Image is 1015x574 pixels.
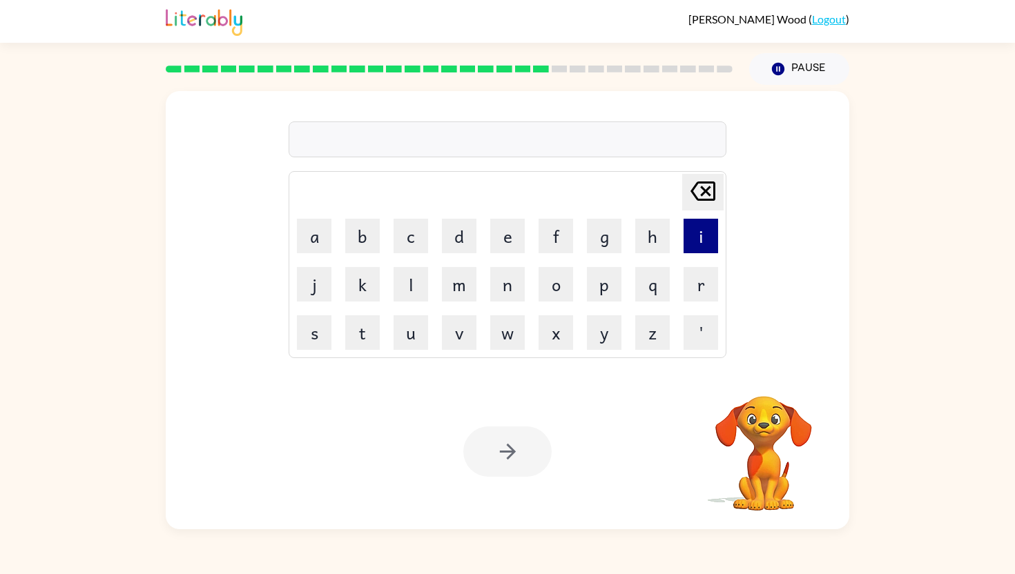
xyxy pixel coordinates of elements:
[684,267,718,301] button: r
[345,219,380,253] button: b
[812,12,846,26] a: Logout
[684,219,718,253] button: i
[442,219,476,253] button: d
[635,267,670,301] button: q
[539,267,573,301] button: o
[394,267,428,301] button: l
[684,315,718,350] button: '
[297,267,331,301] button: j
[490,315,525,350] button: w
[688,12,809,26] span: [PERSON_NAME] Wood
[539,219,573,253] button: f
[297,315,331,350] button: s
[442,267,476,301] button: m
[166,6,242,36] img: Literably
[394,315,428,350] button: u
[539,315,573,350] button: x
[635,219,670,253] button: h
[490,219,525,253] button: e
[749,53,849,85] button: Pause
[587,267,621,301] button: p
[345,315,380,350] button: t
[587,219,621,253] button: g
[442,315,476,350] button: v
[695,375,833,513] video: Your browser must support playing .mp4 files to use Literably. Please try using another browser.
[635,315,670,350] button: z
[297,219,331,253] button: a
[394,219,428,253] button: c
[688,12,849,26] div: ( )
[345,267,380,301] button: k
[587,315,621,350] button: y
[490,267,525,301] button: n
